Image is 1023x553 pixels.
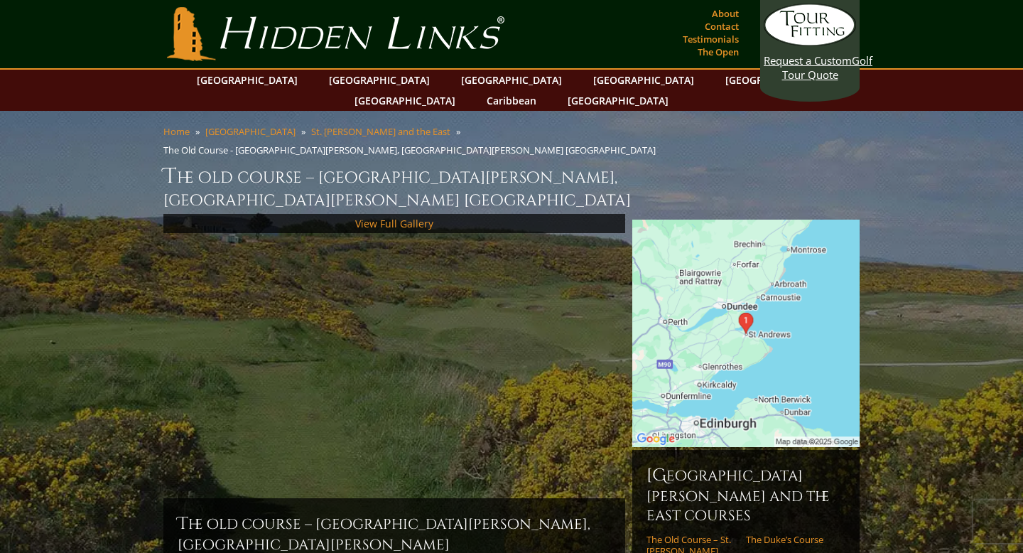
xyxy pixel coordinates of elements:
a: [GEOGRAPHIC_DATA] [322,70,437,90]
a: Request a CustomGolf Tour Quote [764,4,856,82]
a: The Open [694,42,742,62]
h6: [GEOGRAPHIC_DATA][PERSON_NAME] and the East Courses [646,464,845,525]
a: Contact [701,16,742,36]
a: Testimonials [679,29,742,49]
a: Home [163,125,190,138]
a: [GEOGRAPHIC_DATA] [190,70,305,90]
span: Request a Custom [764,53,852,68]
li: The Old Course - [GEOGRAPHIC_DATA][PERSON_NAME], [GEOGRAPHIC_DATA][PERSON_NAME] [GEOGRAPHIC_DATA] [163,144,661,156]
h1: The Old Course – [GEOGRAPHIC_DATA][PERSON_NAME], [GEOGRAPHIC_DATA][PERSON_NAME] [GEOGRAPHIC_DATA] [163,162,860,211]
a: [GEOGRAPHIC_DATA] [561,90,676,111]
img: Google Map of St Andrews Links, St Andrews, United Kingdom [632,220,860,447]
a: The Duke’s Course [746,534,836,545]
a: St. [PERSON_NAME] and the East [311,125,450,138]
a: View Full Gallery [355,217,433,230]
a: Caribbean [480,90,543,111]
a: [GEOGRAPHIC_DATA] [205,125,296,138]
a: [GEOGRAPHIC_DATA] [718,70,833,90]
a: [GEOGRAPHIC_DATA] [347,90,462,111]
a: [GEOGRAPHIC_DATA] [586,70,701,90]
a: About [708,4,742,23]
a: [GEOGRAPHIC_DATA] [454,70,569,90]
